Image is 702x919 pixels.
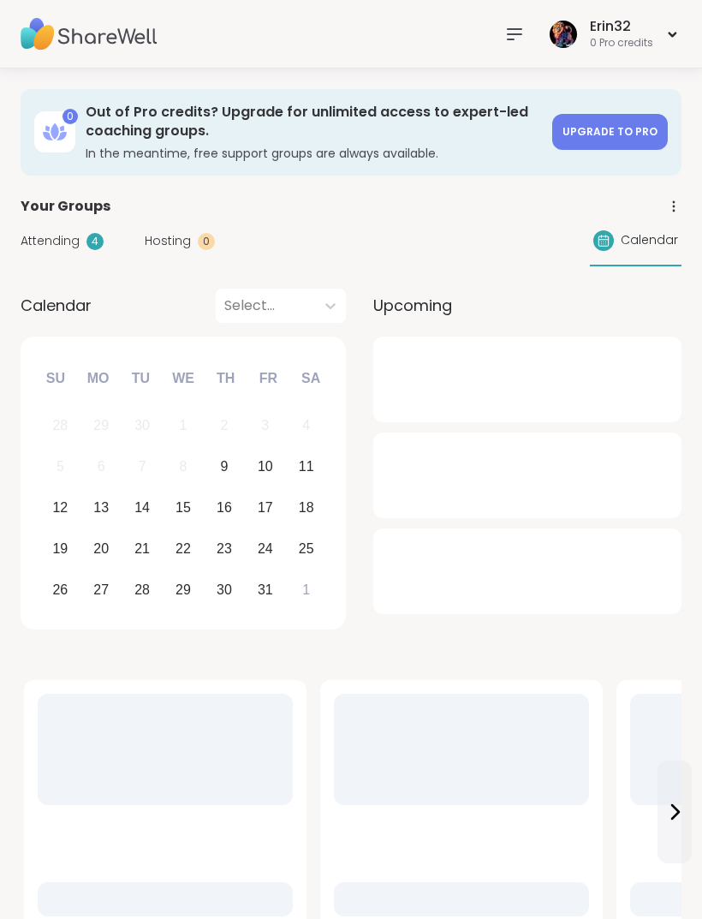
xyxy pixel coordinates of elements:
[139,455,146,478] div: 7
[590,17,653,36] div: Erin32
[288,408,324,445] div: Not available Saturday, October 4th, 2025
[206,489,243,526] div: Choose Thursday, October 16th, 2025
[83,571,120,608] div: Choose Monday, October 27th, 2025
[93,537,109,560] div: 20
[247,408,283,445] div: Not available Friday, October 3rd, 2025
[145,232,191,250] span: Hosting
[299,455,314,478] div: 11
[86,145,542,162] h3: In the meantime, free support groups are always available.
[124,408,161,445] div: Not available Tuesday, September 30th, 2025
[621,231,678,249] span: Calendar
[93,496,109,519] div: 13
[217,496,232,519] div: 16
[124,448,161,485] div: Not available Tuesday, October 7th, 2025
[180,414,187,437] div: 1
[86,103,542,141] h3: Out of Pro credits? Upgrade for unlimited access to expert-led coaching groups.
[165,489,202,526] div: Choose Wednesday, October 15th, 2025
[165,530,202,567] div: Choose Wednesday, October 22nd, 2025
[42,571,79,608] div: Choose Sunday, October 26th, 2025
[217,537,232,560] div: 23
[42,489,79,526] div: Choose Sunday, October 12th, 2025
[42,448,79,485] div: Not available Sunday, October 5th, 2025
[258,537,273,560] div: 24
[247,489,283,526] div: Choose Friday, October 17th, 2025
[42,408,79,445] div: Not available Sunday, September 28th, 2025
[21,4,158,64] img: ShareWell Nav Logo
[52,414,68,437] div: 28
[98,455,105,478] div: 6
[206,571,243,608] div: Choose Thursday, October 30th, 2025
[288,489,324,526] div: Choose Saturday, October 18th, 2025
[258,578,273,601] div: 31
[42,530,79,567] div: Choose Sunday, October 19th, 2025
[134,496,150,519] div: 14
[122,359,159,397] div: Tu
[302,578,310,601] div: 1
[288,571,324,608] div: Choose Saturday, November 1st, 2025
[206,408,243,445] div: Not available Thursday, October 2nd, 2025
[175,578,191,601] div: 29
[550,21,577,48] img: Erin32
[83,448,120,485] div: Not available Monday, October 6th, 2025
[124,530,161,567] div: Choose Tuesday, October 21st, 2025
[52,578,68,601] div: 26
[299,537,314,560] div: 25
[83,530,120,567] div: Choose Monday, October 20th, 2025
[134,578,150,601] div: 28
[39,405,326,610] div: month 2025-10
[57,455,64,478] div: 5
[299,496,314,519] div: 18
[124,571,161,608] div: Choose Tuesday, October 28th, 2025
[207,359,245,397] div: Th
[21,294,92,317] span: Calendar
[562,124,657,139] span: Upgrade to Pro
[247,530,283,567] div: Choose Friday, October 24th, 2025
[217,578,232,601] div: 30
[220,455,228,478] div: 9
[258,496,273,519] div: 17
[165,571,202,608] div: Choose Wednesday, October 29th, 2025
[206,448,243,485] div: Choose Thursday, October 9th, 2025
[21,232,80,250] span: Attending
[288,448,324,485] div: Choose Saturday, October 11th, 2025
[249,359,287,397] div: Fr
[373,294,452,317] span: Upcoming
[134,537,150,560] div: 21
[292,359,330,397] div: Sa
[93,414,109,437] div: 29
[175,496,191,519] div: 15
[288,530,324,567] div: Choose Saturday, October 25th, 2025
[86,233,104,250] div: 4
[590,36,653,51] div: 0 Pro credits
[134,414,150,437] div: 30
[180,455,187,478] div: 8
[164,359,202,397] div: We
[37,359,74,397] div: Su
[206,530,243,567] div: Choose Thursday, October 23rd, 2025
[261,414,269,437] div: 3
[93,578,109,601] div: 27
[165,448,202,485] div: Not available Wednesday, October 8th, 2025
[302,414,310,437] div: 4
[124,489,161,526] div: Choose Tuesday, October 14th, 2025
[62,109,78,124] div: 0
[247,448,283,485] div: Choose Friday, October 10th, 2025
[52,496,68,519] div: 12
[21,196,110,217] span: Your Groups
[165,408,202,445] div: Not available Wednesday, October 1st, 2025
[52,537,68,560] div: 19
[175,537,191,560] div: 22
[220,414,228,437] div: 2
[83,489,120,526] div: Choose Monday, October 13th, 2025
[247,571,283,608] div: Choose Friday, October 31st, 2025
[79,359,116,397] div: Mo
[552,114,668,150] a: Upgrade to Pro
[83,408,120,445] div: Not available Monday, September 29th, 2025
[198,233,215,250] div: 0
[258,455,273,478] div: 10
